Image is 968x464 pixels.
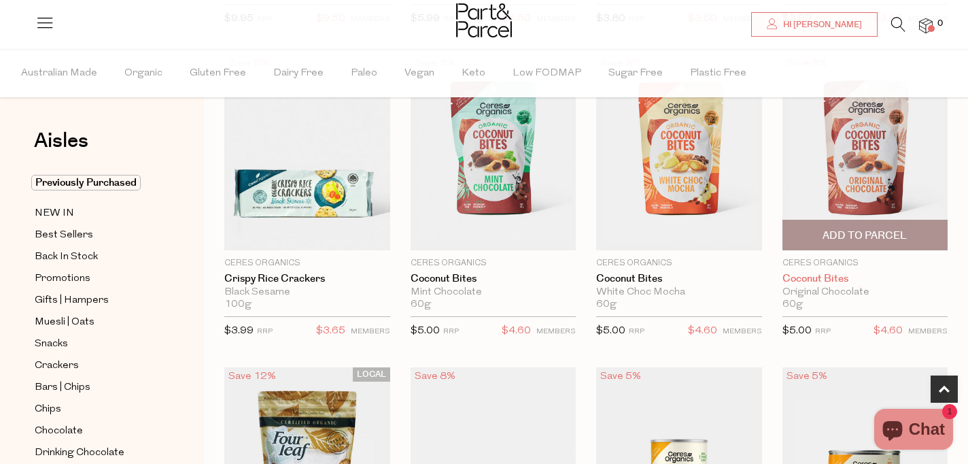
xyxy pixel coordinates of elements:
[224,299,252,311] span: 100g
[35,205,158,222] a: NEW IN
[257,328,273,335] small: RRP
[35,422,158,440] a: Chocolate
[919,18,933,33] a: 0
[351,328,390,335] small: MEMBERS
[411,54,576,250] img: Coconut Bites
[411,367,460,386] div: Save 8%
[224,54,390,250] img: Crispy Rice Crackers
[688,322,717,340] span: $4.60
[35,445,124,461] span: Drinking Chocolate
[411,326,440,336] span: $5.00
[35,401,158,418] a: Chips
[35,401,61,418] span: Chips
[596,257,762,269] p: Ceres Organics
[35,314,158,331] a: Muesli | Oats
[35,205,74,222] span: NEW IN
[596,286,762,299] div: White Choc Mocha
[35,270,158,287] a: Promotions
[513,50,581,97] span: Low FODMAP
[35,358,79,374] span: Crackers
[596,326,625,336] span: $5.00
[723,328,762,335] small: MEMBERS
[21,50,97,97] span: Australian Made
[462,50,485,97] span: Keto
[782,257,948,269] p: Ceres Organics
[823,229,907,243] span: Add To Parcel
[874,322,903,340] span: $4.60
[224,273,390,285] a: Crispy Rice Crackers
[190,50,246,97] span: Gluten Free
[934,18,946,30] span: 0
[782,286,948,299] div: Original Chocolate
[31,175,141,190] span: Previously Purchased
[35,271,90,287] span: Promotions
[35,227,158,244] a: Best Sellers
[502,322,531,340] span: $4.60
[35,293,109,309] span: Gifts | Hampers
[870,409,957,453] inbox-online-store-chat: Shopify online store chat
[224,326,254,336] span: $3.99
[351,50,377,97] span: Paleo
[536,328,576,335] small: MEMBERS
[35,292,158,309] a: Gifts | Hampers
[411,299,431,311] span: 60g
[629,328,644,335] small: RRP
[596,367,645,386] div: Save 5%
[35,227,93,244] span: Best Sellers
[35,335,158,352] a: Snacks
[35,423,83,440] span: Chocolate
[411,286,576,299] div: Mint Chocolate
[782,299,803,311] span: 60g
[443,328,459,335] small: RRP
[224,257,390,269] p: Ceres Organics
[353,367,390,382] span: LOCAL
[608,50,663,97] span: Sugar Free
[411,273,576,285] a: Coconut Bites
[596,299,617,311] span: 60g
[411,257,576,269] p: Ceres Organics
[782,326,812,336] span: $5.00
[316,322,345,340] span: $3.65
[35,379,158,396] a: Bars | Chips
[782,273,948,285] a: Coconut Bites
[224,286,390,299] div: Black Sesame
[782,220,948,250] button: Add To Parcel
[273,50,324,97] span: Dairy Free
[35,175,158,191] a: Previously Purchased
[124,50,162,97] span: Organic
[596,54,762,250] img: Coconut Bites
[34,126,88,156] span: Aisles
[224,367,280,386] div: Save 12%
[751,12,878,37] a: Hi [PERSON_NAME]
[34,131,88,165] a: Aisles
[35,357,158,374] a: Crackers
[35,336,68,352] span: Snacks
[596,273,762,285] a: Coconut Bites
[782,54,948,250] img: Coconut Bites
[404,50,434,97] span: Vegan
[780,19,862,31] span: Hi [PERSON_NAME]
[690,50,746,97] span: Plastic Free
[815,328,831,335] small: RRP
[35,248,158,265] a: Back In Stock
[35,444,158,461] a: Drinking Chocolate
[908,328,948,335] small: MEMBERS
[456,3,512,37] img: Part&Parcel
[35,380,90,396] span: Bars | Chips
[35,314,94,331] span: Muesli | Oats
[35,249,98,265] span: Back In Stock
[782,367,831,386] div: Save 5%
